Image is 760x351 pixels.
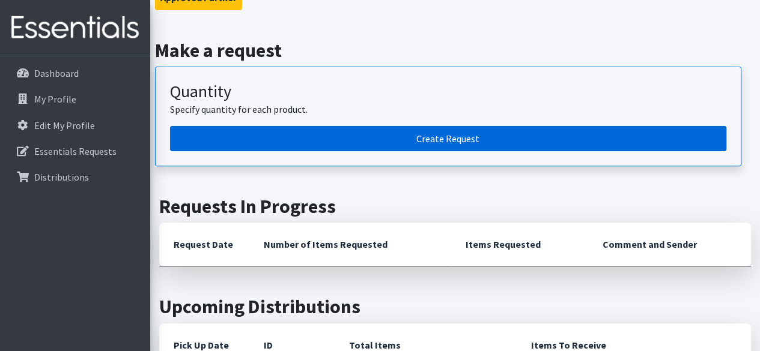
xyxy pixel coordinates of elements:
th: Request Date [159,223,249,266]
a: My Profile [5,87,145,111]
h2: Upcoming Distributions [159,295,751,318]
th: Comment and Sender [588,223,751,266]
a: Distributions [5,165,145,189]
a: Dashboard [5,61,145,85]
img: HumanEssentials [5,8,145,48]
p: My Profile [34,93,76,105]
h3: Quantity [170,82,726,102]
p: Distributions [34,171,89,183]
h2: Requests In Progress [159,195,751,218]
th: Items Requested [451,223,589,266]
a: Essentials Requests [5,139,145,163]
a: Edit My Profile [5,113,145,137]
p: Edit My Profile [34,119,95,131]
p: Essentials Requests [34,145,117,157]
h2: Make a request [155,39,756,62]
a: Create a request by quantity [170,126,726,151]
th: Number of Items Requested [249,223,451,266]
p: Specify quantity for each product. [170,102,726,116]
p: Dashboard [34,67,79,79]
